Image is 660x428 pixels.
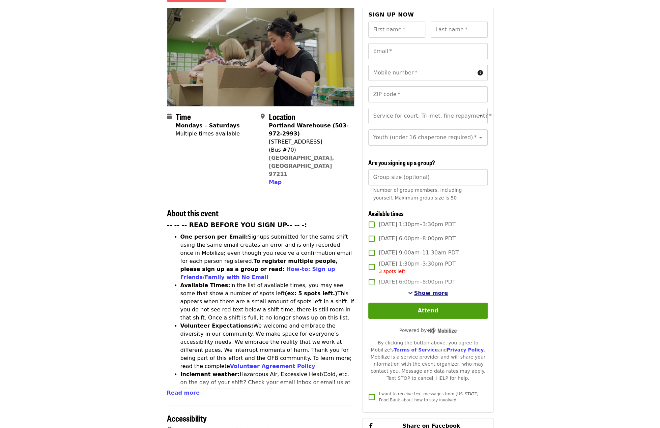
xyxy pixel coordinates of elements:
[269,178,282,186] button: Map
[167,389,200,397] button: Read more
[180,266,335,280] a: How-to: Sign up Friends/Family with No Email
[368,22,425,38] input: First name
[269,179,282,185] span: Map
[476,133,485,142] button: Open
[431,22,488,38] input: Last name
[379,278,455,286] span: [DATE] 6:00pm–8:00pm PDT
[414,290,448,296] span: Show more
[368,339,487,382] div: By clicking the button above, you agree to Mobilize's and . Mobilize is a service provider and wi...
[447,347,484,353] a: Privacy Policy
[180,282,230,288] strong: Available Times:
[269,146,349,154] div: (Bus #70)
[261,113,265,120] i: map-marker-alt icon
[167,8,354,106] img: Oct/Nov/Dec - Portland: Repack/Sort (age 8+) organized by Oregon Food Bank
[368,209,403,218] span: Available times
[427,328,457,334] img: Powered by Mobilize
[269,122,349,137] strong: Portland Warehouse (503-972-2993)
[368,303,487,319] button: Attend
[180,322,355,370] li: We welcome and embrace the diversity in our community. We make space for everyone’s accessibility...
[379,269,405,274] span: 3 spots left
[269,111,295,122] span: Location
[176,122,240,129] strong: Mondays – Saturdays
[379,220,455,228] span: [DATE] 1:30pm–3:30pm PDT
[368,169,487,185] input: [object Object]
[180,371,240,377] strong: Inclement weather:
[230,363,315,369] a: Volunteer Agreement Policy
[167,390,200,396] span: Read more
[180,234,248,240] strong: One person per Email:
[180,233,355,281] li: Signups submitted for the same shift using the same email creates an error and is only recorded o...
[379,249,459,257] span: [DATE] 9:00am–11:30am PDT
[176,111,191,122] span: Time
[476,111,485,121] button: Open
[180,281,355,322] li: In the list of available times, you may see some that show a number of spots left This appears wh...
[478,70,483,76] i: circle-info icon
[399,328,457,333] span: Powered by
[167,207,219,219] span: About this event
[167,221,307,228] strong: -- -- -- READ BEFORE YOU SIGN UP-- -- -:
[176,130,240,138] div: Multiple times available
[269,138,349,146] div: [STREET_ADDRESS]
[368,43,487,59] input: Email
[368,65,475,81] input: Mobile number
[180,323,254,329] strong: Volunteer Expectations:
[368,158,435,167] span: Are you signing up a group?
[167,113,172,120] i: calendar icon
[368,86,487,102] input: ZIP code
[269,155,334,177] a: [GEOGRAPHIC_DATA], [GEOGRAPHIC_DATA] 97211
[408,289,448,297] button: See more timeslots
[379,260,455,275] span: [DATE] 1:30pm–3:30pm PDT
[368,11,414,18] span: Sign up now
[180,258,338,272] strong: To register multiple people, please sign up as a group or read:
[373,187,462,201] span: Number of group members, including yourself. Maximum group size is 50
[394,347,438,353] a: Terms of Service
[379,392,478,402] span: I want to receive text messages from [US_STATE] Food Bank about how to stay involved.
[180,370,355,411] li: Hazardous Air, Excessive Heat/Cold, etc. on the day of your shift? Check your email inbox or emai...
[379,235,455,243] span: [DATE] 6:00pm–8:00pm PDT
[285,290,337,297] strong: (ex: 5 spots left.)
[167,412,207,424] span: Accessibility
